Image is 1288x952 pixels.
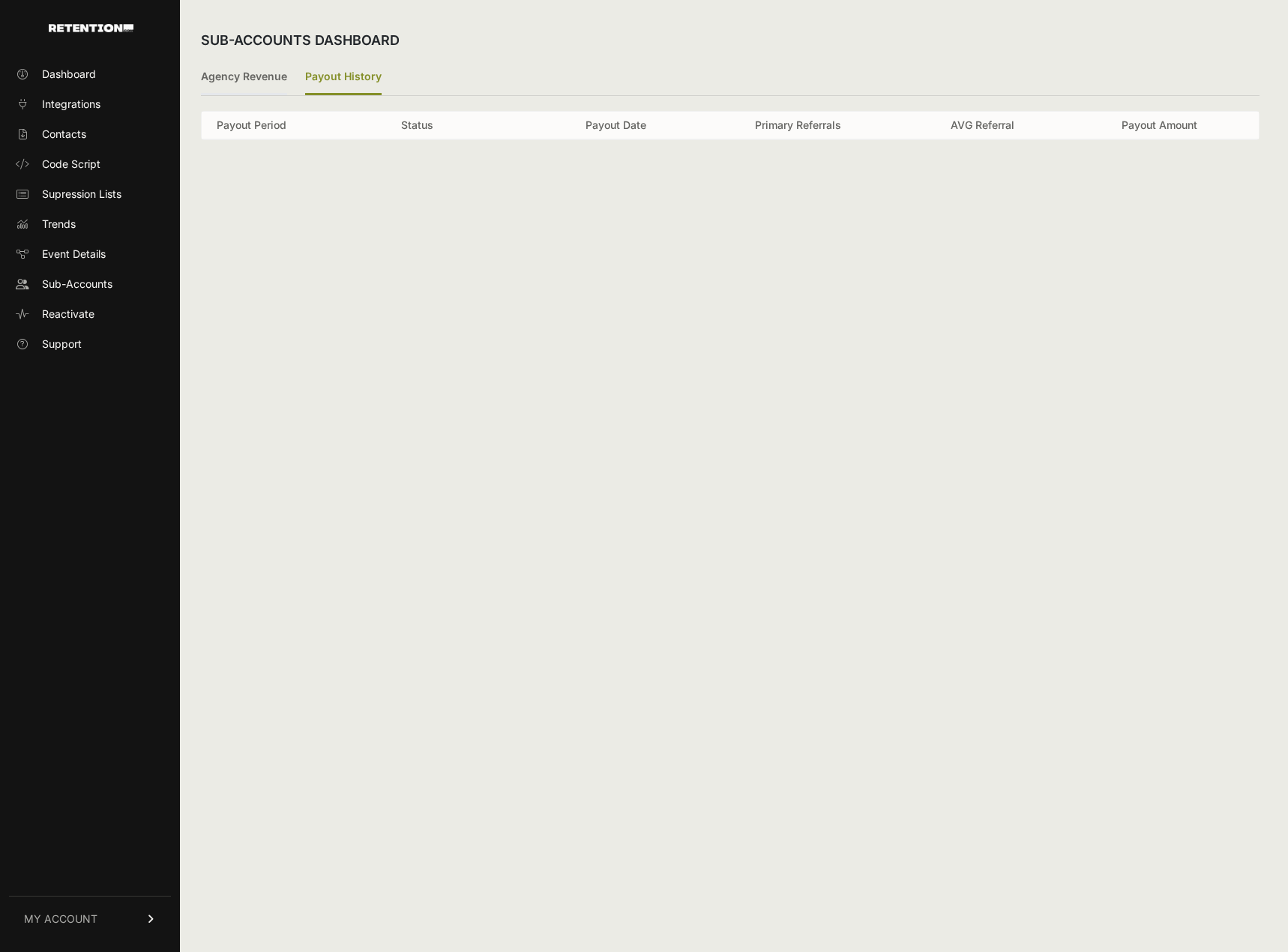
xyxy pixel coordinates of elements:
[24,912,97,927] span: MY ACCOUNT
[201,30,400,51] h2: Sub-Accounts Dashboard
[9,62,171,86] a: Dashboard
[42,157,100,172] span: Code Script
[42,217,76,232] span: Trends
[9,896,171,942] a: MY ACCOUNT
[9,92,171,116] a: Integrations
[42,187,121,202] span: Supression Lists
[890,112,1074,139] th: AVG Referral
[42,247,106,262] span: Event Details
[42,67,96,82] span: Dashboard
[9,302,171,326] a: Reactivate
[9,272,171,296] a: Sub-Accounts
[42,307,94,322] span: Reactivate
[202,112,386,139] th: Payout Period
[305,60,382,95] label: Payout History
[705,112,890,139] th: Primary Referrals
[9,122,171,146] a: Contacts
[9,332,171,356] a: Support
[42,337,82,352] span: Support
[571,112,705,139] th: Payout Date
[42,277,112,292] span: Sub-Accounts
[42,127,86,142] span: Contacts
[9,242,171,266] a: Event Details
[201,60,287,95] a: Agency Revenue
[9,182,171,206] a: Supression Lists
[9,152,171,176] a: Code Script
[9,212,171,236] a: Trends
[386,112,571,139] th: Status
[1074,112,1259,139] th: Payout Amount
[49,24,133,32] img: Retention.com
[42,97,100,112] span: Integrations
